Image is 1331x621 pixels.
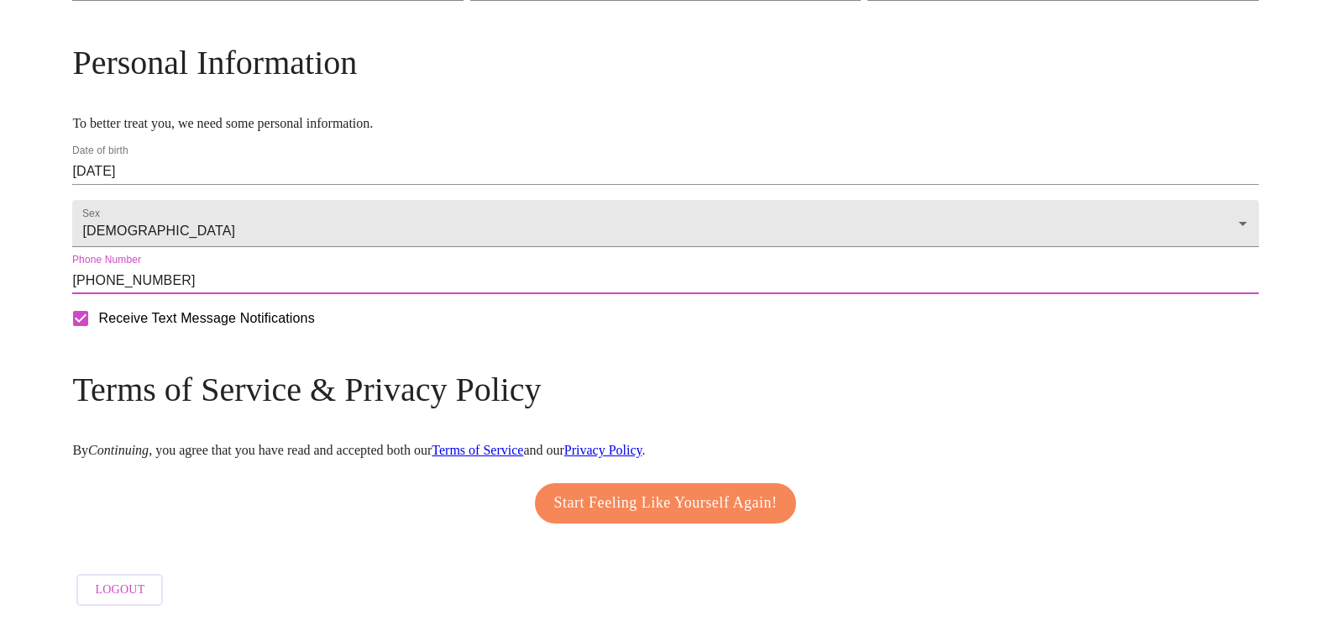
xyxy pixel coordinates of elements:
em: Continuing [88,443,149,457]
p: To better treat you, we need some personal information. [72,116,1258,131]
button: Start Feeling Like Yourself Again! [535,483,797,524]
span: Logout [95,580,144,601]
p: By , you agree that you have read and accepted both our and our . [72,443,1258,458]
a: Privacy Policy [564,443,642,457]
span: Receive Text Message Notifications [98,308,314,329]
div: [DEMOGRAPHIC_DATA] [72,200,1258,247]
label: Date of birth [72,146,128,156]
h3: Personal Information [72,43,1258,82]
button: Logout [76,574,163,607]
label: Phone Number [72,255,141,266]
h3: Terms of Service & Privacy Policy [72,370,1258,409]
span: Start Feeling Like Yourself Again! [554,490,778,517]
a: Terms of Service [432,443,523,457]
